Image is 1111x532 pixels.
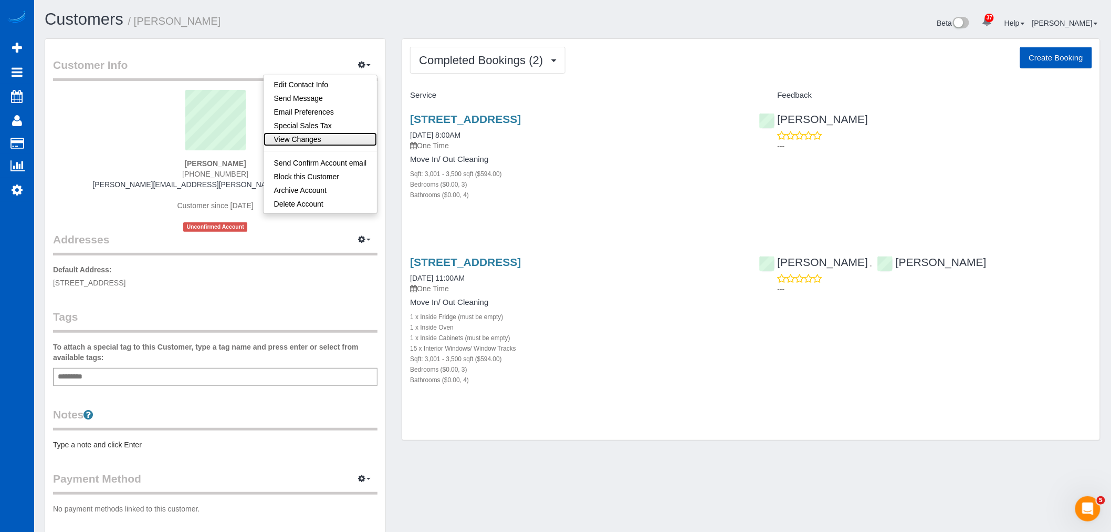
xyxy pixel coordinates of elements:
h4: Move In/ Out Cleaning [410,155,743,164]
a: Email Preferences [264,105,378,119]
a: [PERSON_NAME] [1032,19,1098,27]
small: Bathrooms ($0.00, 4) [410,191,469,199]
label: To attach a special tag to this Customer, type a tag name and press enter or select from availabl... [53,342,378,363]
a: Send Confirm Account email [264,156,378,170]
span: Customer since [DATE] [177,201,254,210]
span: [STREET_ADDRESS] [53,279,125,287]
a: [PERSON_NAME][EMAIL_ADDRESS][PERSON_NAME][DOMAIN_NAME] [92,180,338,189]
small: Sqft: 3,001 - 3,500 sqft ($594.00) [410,170,502,178]
span: Unconfirmed Account [183,222,247,231]
small: Bedrooms ($0.00, 3) [410,366,467,373]
small: 15 x Interior Windows/ Window Tracks [410,345,516,352]
strong: [PERSON_NAME] [184,159,246,168]
a: Edit Contact Info [264,78,378,91]
a: Special Sales Tax [264,119,378,132]
a: Send Message [264,91,378,105]
p: --- [778,284,1092,294]
iframe: Intercom live chat [1075,496,1100,521]
small: Bathrooms ($0.00, 4) [410,376,469,384]
button: Create Booking [1020,47,1092,69]
legend: Payment Method [53,471,378,495]
p: No payment methods linked to this customer. [53,504,378,514]
a: [DATE] 8:00AM [410,131,460,139]
small: 1 x Inside Cabinets (must be empty) [410,334,510,342]
h4: Feedback [759,91,1092,100]
a: Help [1004,19,1025,27]
p: One Time [410,283,743,294]
img: Automaid Logo [6,11,27,25]
small: Bedrooms ($0.00, 3) [410,181,467,188]
a: [STREET_ADDRESS] [410,256,521,268]
a: [DATE] 11:00AM [410,274,465,282]
label: Default Address: [53,264,112,275]
a: Archive Account [264,183,378,197]
a: [PERSON_NAME] [759,113,868,125]
a: [PERSON_NAME] [877,256,987,268]
a: [PERSON_NAME] [759,256,868,268]
span: Completed Bookings (2) [419,54,548,67]
legend: Customer Info [53,57,378,81]
a: Block this Customer [264,170,378,183]
p: --- [778,141,1092,151]
span: [PHONE_NUMBER] [182,170,248,178]
span: 5 [1097,496,1105,505]
legend: Tags [53,309,378,333]
a: Delete Account [264,197,378,211]
small: 1 x Inside Fridge (must be empty) [410,313,503,321]
a: View Changes [264,132,378,146]
a: Customers [45,10,123,28]
img: New interface [952,17,969,30]
p: One Time [410,140,743,151]
button: Completed Bookings (2) [410,47,565,74]
a: Beta [937,19,970,27]
a: [STREET_ADDRESS] [410,113,521,125]
small: 1 x Inside Oven [410,324,454,331]
small: Sqft: 3,001 - 3,500 sqft ($594.00) [410,355,502,363]
legend: Notes [53,407,378,431]
a: 37 [977,11,997,34]
pre: Type a note and click Enter [53,439,378,450]
span: 37 [985,14,994,22]
h4: Move In/ Out Cleaning [410,298,743,307]
h4: Service [410,91,743,100]
span: , [870,259,872,268]
small: / [PERSON_NAME] [128,15,221,27]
